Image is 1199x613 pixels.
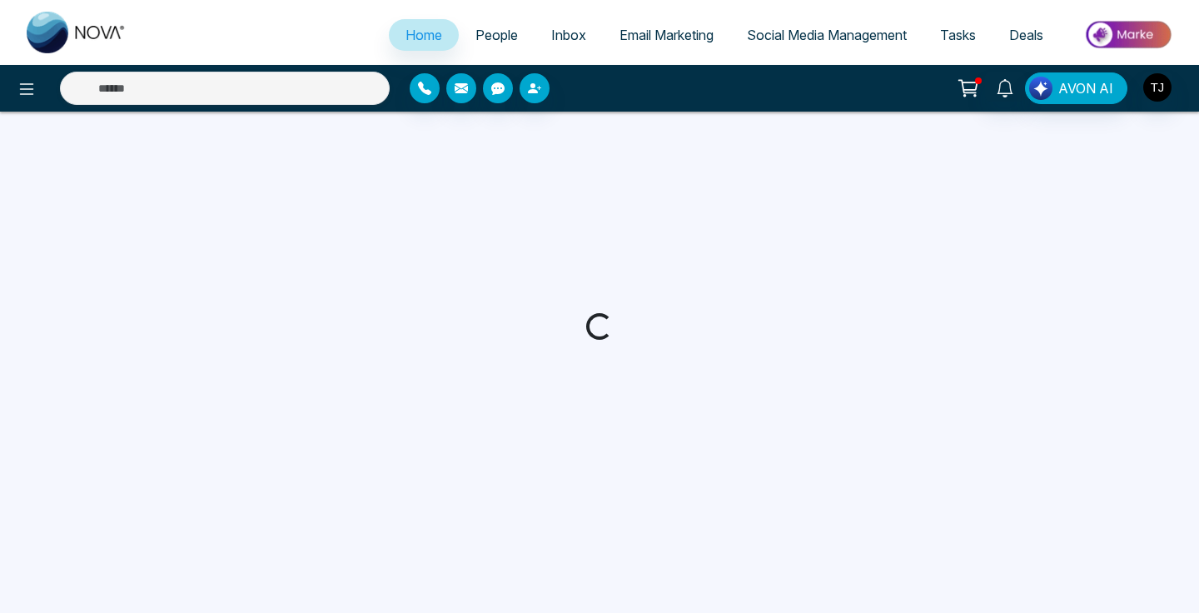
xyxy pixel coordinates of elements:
span: Social Media Management [747,27,907,43]
a: Email Marketing [603,19,730,51]
a: Social Media Management [730,19,923,51]
span: Home [405,27,442,43]
span: Inbox [551,27,586,43]
a: Inbox [535,19,603,51]
a: Deals [993,19,1060,51]
span: Email Marketing [619,27,714,43]
img: Market-place.gif [1068,16,1189,53]
img: User Avatar [1143,73,1172,102]
a: People [459,19,535,51]
span: AVON AI [1058,78,1113,98]
button: AVON AI [1025,72,1127,104]
span: People [475,27,518,43]
img: Nova CRM Logo [27,12,127,53]
a: Tasks [923,19,993,51]
span: Tasks [940,27,976,43]
a: Home [389,19,459,51]
img: Lead Flow [1029,77,1052,100]
span: Deals [1009,27,1043,43]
